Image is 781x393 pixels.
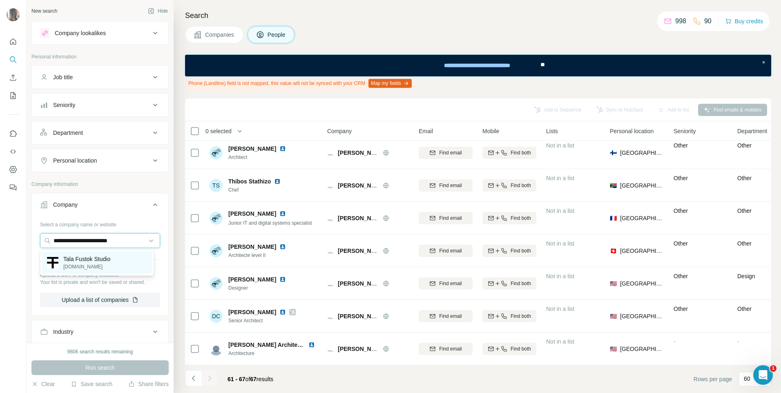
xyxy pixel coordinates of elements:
[55,29,106,37] div: Company lookalikes
[610,127,654,135] span: Personal location
[511,247,531,255] span: Find both
[338,150,421,156] span: [PERSON_NAME] Architecture
[419,127,433,135] span: Email
[279,210,286,217] img: LinkedIn logo
[694,375,732,383] span: Rows per page
[737,273,755,279] span: Design
[210,179,223,192] div: TS
[245,376,250,382] span: of
[228,177,271,185] span: Thibos Stathizo
[63,263,110,270] p: [DOMAIN_NAME]
[228,376,245,382] span: 61 - 67
[7,34,20,49] button: Quick start
[7,88,20,103] button: My lists
[32,123,168,143] button: Department
[439,313,462,320] span: Find email
[753,365,773,385] iframe: Intercom live chat
[53,129,83,137] div: Department
[419,245,473,257] button: Find email
[674,208,688,214] span: Other
[737,175,752,181] span: Other
[327,150,334,156] img: Logo of Oppenheim Architecture
[511,149,531,156] span: Find both
[142,5,174,17] button: Hide
[546,273,574,279] span: Not in a list
[53,201,78,209] div: Company
[327,127,352,135] span: Company
[674,175,688,181] span: Other
[308,342,315,348] img: LinkedIn logo
[439,247,462,255] span: Find email
[32,195,168,218] button: Company
[482,212,536,224] button: Find both
[338,346,421,352] span: [PERSON_NAME] Architecture
[7,126,20,141] button: Use Surfe on LinkedIn
[674,240,688,247] span: Other
[737,306,752,312] span: Other
[737,127,767,135] span: Department
[7,8,20,21] img: Avatar
[737,142,752,149] span: Other
[610,279,617,288] span: 🇺🇸
[31,380,55,388] button: Clear
[327,346,334,352] img: Logo of Oppenheim Architecture
[53,328,74,336] div: Industry
[546,208,574,214] span: Not in a list
[419,343,473,355] button: Find email
[228,275,276,284] span: [PERSON_NAME]
[32,67,168,87] button: Job title
[620,149,664,157] span: [GEOGRAPHIC_DATA]
[737,240,752,247] span: Other
[610,149,617,157] span: 🇫🇮
[228,186,284,194] span: Chef
[482,277,536,290] button: Find both
[674,273,688,279] span: Other
[620,345,664,353] span: [GEOGRAPHIC_DATA]
[7,52,20,67] button: Search
[31,53,169,60] p: Personal information
[546,240,574,247] span: Not in a list
[228,376,273,382] span: results
[228,145,276,153] span: [PERSON_NAME]
[338,313,421,319] span: [PERSON_NAME] Architecture
[674,306,688,312] span: Other
[53,101,75,109] div: Seniority
[210,146,223,159] img: Avatar
[274,178,281,185] img: LinkedIn logo
[63,255,110,263] p: Tala Fustok Studio
[279,309,286,315] img: LinkedIn logo
[228,284,289,292] span: Designer
[7,180,20,195] button: Feedback
[32,322,168,342] button: Industry
[71,380,112,388] button: Save search
[185,76,413,90] div: Phone (Landline) field is not mapped, this value will not be synced with your CRM
[482,343,536,355] button: Find both
[439,345,462,353] span: Find email
[546,338,574,345] span: Not in a list
[620,312,664,320] span: [GEOGRAPHIC_DATA]
[610,181,617,190] span: 🇿🇦
[210,310,223,323] div: DC
[32,151,168,170] button: Personal location
[439,182,462,189] span: Find email
[546,142,574,149] span: Not in a list
[419,179,473,192] button: Find email
[279,145,286,152] img: LinkedIn logo
[40,279,160,286] p: Your list is private and won't be saved or shared.
[205,127,232,135] span: 0 selected
[47,257,58,268] img: Tala Fustok Studio
[511,182,531,189] span: Find both
[482,179,536,192] button: Find both
[439,280,462,287] span: Find email
[185,55,771,76] iframe: Banner
[31,181,169,188] p: Company information
[32,95,168,115] button: Seniority
[327,248,334,254] img: Logo of Oppenheim Architecture
[228,220,312,226] span: Junior IT and digital systems specialist
[210,342,223,355] img: Avatar
[327,280,334,287] img: Logo of Oppenheim Architecture
[704,16,712,26] p: 90
[675,16,686,26] p: 998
